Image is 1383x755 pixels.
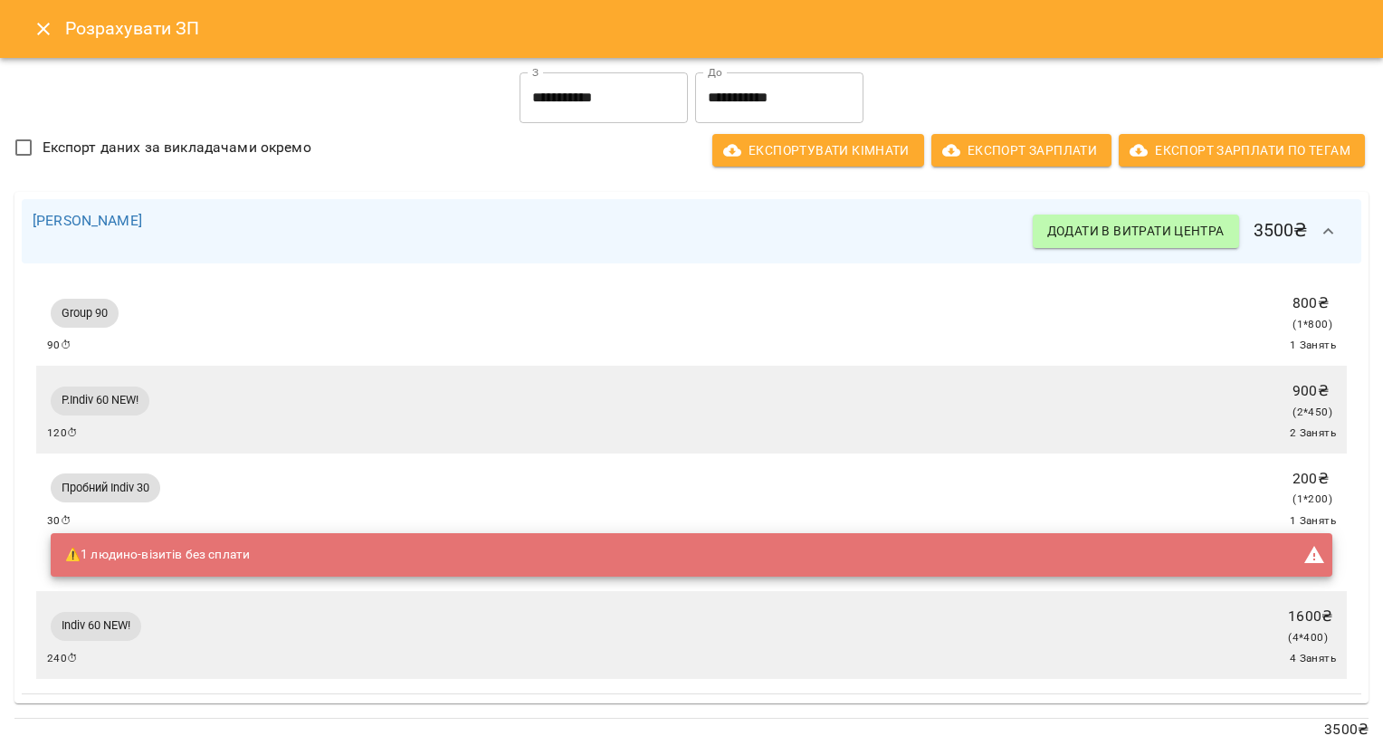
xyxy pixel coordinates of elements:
[14,719,1369,741] p: 3500 ₴
[1290,425,1336,443] span: 2 Занять
[51,480,160,496] span: Пробний Indiv 30
[1288,631,1328,644] span: ( 4 * 400 )
[33,212,142,229] a: [PERSON_NAME]
[65,14,1361,43] h6: Розрахувати ЗП
[946,139,1097,161] span: Експорт Зарплати
[1292,406,1332,418] span: ( 2 * 450 )
[1292,380,1332,402] p: 900 ₴
[47,425,79,443] span: 120 ⏱
[1033,215,1239,247] button: Додати в витрати центра
[51,305,119,321] span: Group 90
[1288,606,1332,627] p: 1600 ₴
[1292,292,1332,314] p: 800 ₴
[22,7,65,51] button: Close
[727,139,910,161] span: Експортувати кімнати
[931,134,1111,167] button: Експорт Зарплати
[1292,468,1332,490] p: 200 ₴
[47,650,79,668] span: 240 ⏱
[1047,220,1225,242] span: Додати в витрати центра
[1033,210,1350,253] h6: 3500 ₴
[47,512,72,530] span: 30 ⏱
[712,134,924,167] button: Експортувати кімнати
[1290,337,1336,355] span: 1 Занять
[1290,512,1336,530] span: 1 Занять
[51,392,149,408] span: P.Indiv 60 NEW!
[1292,318,1332,330] span: ( 1 * 800 )
[1290,650,1336,668] span: 4 Занять
[47,337,72,355] span: 90 ⏱
[51,617,141,634] span: Indiv 60 NEW!
[43,137,311,158] span: Експорт даних за викладачами окремо
[65,539,250,571] div: ⚠️ 1 людино-візитів без сплати
[1292,492,1332,505] span: ( 1 * 200 )
[1133,139,1350,161] span: Експорт Зарплати по тегам
[1119,134,1365,167] button: Експорт Зарплати по тегам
